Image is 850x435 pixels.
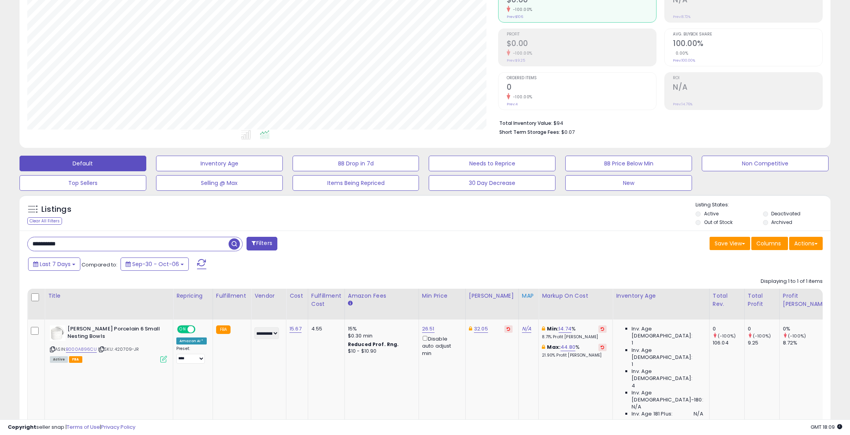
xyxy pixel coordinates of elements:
[507,83,656,93] h2: 0
[673,83,822,93] h2: N/A
[8,424,135,431] div: seller snap | |
[251,289,286,320] th: CSV column name: cust_attr_2_Vendor
[713,292,741,308] div: Total Rev.
[507,32,656,37] span: Profit
[348,332,413,339] div: $0.30 min
[696,201,830,209] p: Listing States:
[632,361,633,368] span: 1
[547,325,559,332] b: Min:
[422,325,435,333] a: 26.51
[156,175,283,191] button: Selling @ Max
[216,292,248,300] div: Fulfillment
[510,50,532,56] small: -100.00%
[429,156,555,171] button: Needs to Reprice
[713,339,744,346] div: 106.04
[293,156,419,171] button: BB Drop in 7d
[565,156,692,171] button: BB Price Below Min
[156,156,283,171] button: Inventory Age
[50,325,167,362] div: ASIN:
[748,292,776,308] div: Total Profit
[673,39,822,50] h2: 100.00%
[756,240,781,247] span: Columns
[713,325,744,332] div: 0
[289,325,302,333] a: 15.67
[542,344,607,358] div: %
[673,58,695,63] small: Prev: 100.00%
[67,325,162,342] b: [PERSON_NAME] Porcelain 6 Small Nesting Bowls
[673,76,822,80] span: ROI
[289,292,305,300] div: Cost
[522,292,535,300] div: MAP
[783,325,832,332] div: 0%
[710,237,750,250] button: Save View
[694,410,703,417] span: N/A
[704,219,733,225] label: Out of Stock
[632,410,673,417] span: Inv. Age 181 Plus:
[474,325,488,333] a: 32.05
[783,339,832,346] div: 8.72%
[673,102,692,107] small: Prev: 14.76%
[704,210,719,217] label: Active
[469,292,515,300] div: [PERSON_NAME]
[216,325,231,334] small: FBA
[422,334,460,357] div: Disable auto adjust min
[547,343,561,351] b: Max:
[702,156,829,171] button: Non Competitive
[499,118,817,127] li: $94
[48,292,170,300] div: Title
[542,334,607,340] p: 8.71% Profit [PERSON_NAME]
[67,423,100,431] a: Terms of Use
[69,356,82,363] span: FBA
[507,102,518,107] small: Prev: 4
[66,346,97,353] a: B000A896CU
[293,175,419,191] button: Items Being Repriced
[771,210,800,217] label: Deactivated
[751,237,788,250] button: Columns
[771,219,792,225] label: Archived
[616,292,706,300] div: Inventory Age
[41,204,71,215] h5: Listings
[559,325,571,333] a: 14.74
[510,7,532,12] small: -100.00%
[507,14,523,19] small: Prev: $106
[561,128,575,136] span: $0.07
[542,292,609,300] div: Markup on Cost
[499,129,560,135] b: Short Term Storage Fees:
[27,217,62,225] div: Clear All Filters
[632,389,703,403] span: Inv. Age [DEMOGRAPHIC_DATA]-180:
[178,326,188,333] span: ON
[632,382,635,389] span: 4
[789,237,823,250] button: Actions
[542,353,607,358] p: 21.90% Profit [PERSON_NAME]
[422,292,462,300] div: Min Price
[8,423,36,431] strong: Copyright
[40,260,71,268] span: Last 7 Days
[176,346,207,364] div: Preset:
[539,289,613,320] th: The percentage added to the cost of goods (COGS) that forms the calculator for Min & Max prices.
[101,423,135,431] a: Privacy Policy
[718,333,736,339] small: (-100%)
[194,326,207,333] span: OFF
[348,300,353,307] small: Amazon Fees.
[561,343,575,351] a: 44.80
[673,14,690,19] small: Prev: 8.72%
[761,278,823,285] div: Displaying 1 to 1 of 1 items
[20,156,146,171] button: Default
[507,39,656,50] h2: $0.00
[121,257,189,271] button: Sep-30 - Oct-06
[176,292,209,300] div: Repricing
[247,237,277,250] button: Filters
[507,76,656,80] span: Ordered Items
[507,58,525,63] small: Prev: $9.25
[542,325,607,340] div: %
[632,325,703,339] span: Inv. Age [DEMOGRAPHIC_DATA]:
[28,257,80,271] button: Last 7 Days
[348,348,413,355] div: $10 - $10.90
[311,292,341,308] div: Fulfillment Cost
[673,50,689,56] small: 0.00%
[254,292,283,300] div: Vendor
[499,120,552,126] b: Total Inventory Value:
[522,325,531,333] a: N/A
[176,337,207,344] div: Amazon AI *
[748,325,779,332] div: 0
